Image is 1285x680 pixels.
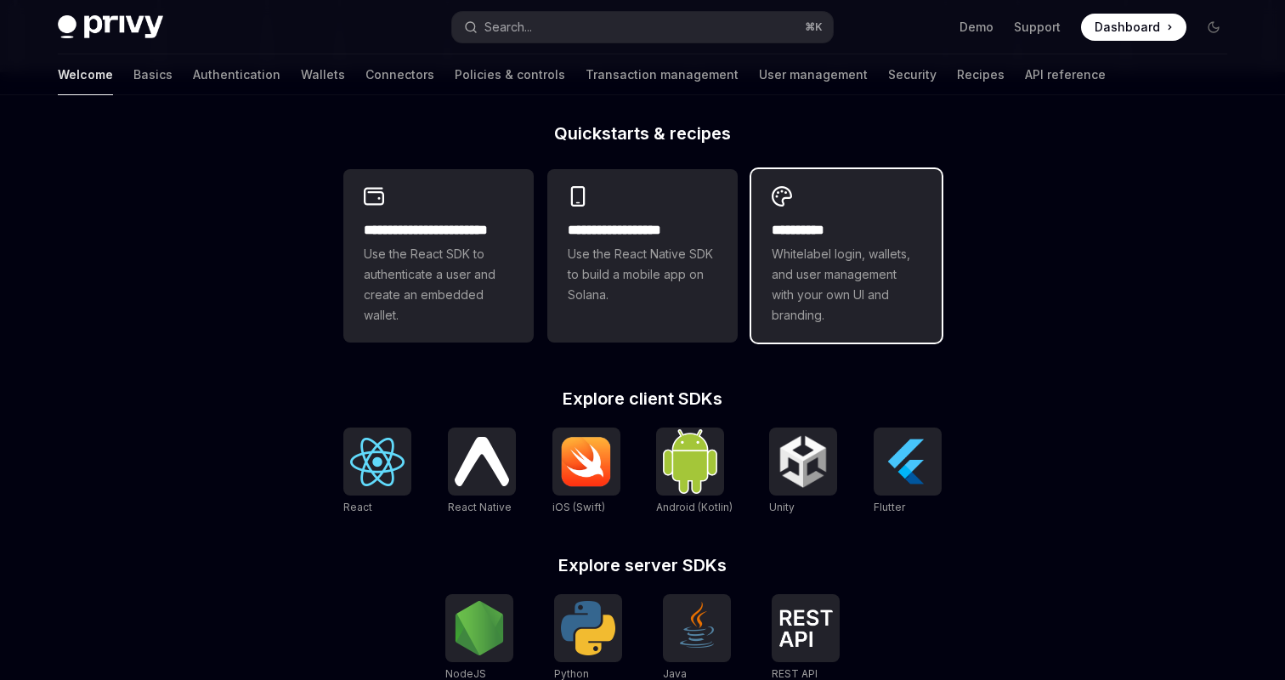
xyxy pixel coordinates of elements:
a: Recipes [957,54,1005,95]
a: FlutterFlutter [874,428,942,516]
a: ReactReact [343,428,411,516]
img: NodeJS [452,601,507,655]
img: Android (Kotlin) [663,429,717,493]
img: Python [561,601,615,655]
h2: Explore client SDKs [343,390,942,407]
button: Toggle dark mode [1200,14,1227,41]
a: Transaction management [586,54,739,95]
a: React NativeReact Native [448,428,516,516]
div: Search... [484,17,532,37]
span: ⌘ K [805,20,823,34]
img: Java [670,601,724,655]
img: dark logo [58,15,163,39]
span: React [343,501,372,513]
img: REST API [778,609,833,647]
a: Wallets [301,54,345,95]
h2: Explore server SDKs [343,557,942,574]
span: Use the React SDK to authenticate a user and create an embedded wallet. [364,244,513,326]
span: Whitelabel login, wallets, and user management with your own UI and branding. [772,244,921,326]
a: Connectors [365,54,434,95]
a: Support [1014,19,1061,36]
img: React Native [455,437,509,485]
a: Basics [133,54,173,95]
span: iOS (Swift) [552,501,605,513]
a: User management [759,54,868,95]
a: Android (Kotlin)Android (Kotlin) [656,428,733,516]
img: React [350,438,405,486]
span: NodeJS [445,667,486,680]
a: **** *****Whitelabel login, wallets, and user management with your own UI and branding. [751,169,942,343]
h2: Quickstarts & recipes [343,125,942,142]
a: Demo [960,19,993,36]
a: **** **** **** ***Use the React Native SDK to build a mobile app on Solana. [547,169,738,343]
a: Authentication [193,54,280,95]
span: Android (Kotlin) [656,501,733,513]
span: Flutter [874,501,905,513]
button: Search...⌘K [452,12,833,42]
span: Python [554,667,589,680]
a: UnityUnity [769,428,837,516]
span: Dashboard [1095,19,1160,36]
a: Security [888,54,937,95]
span: Use the React Native SDK to build a mobile app on Solana. [568,244,717,305]
a: Dashboard [1081,14,1186,41]
span: Unity [769,501,795,513]
a: iOS (Swift)iOS (Swift) [552,428,620,516]
a: Welcome [58,54,113,95]
img: Flutter [880,434,935,489]
img: iOS (Swift) [559,436,614,487]
span: Java [663,667,687,680]
a: Policies & controls [455,54,565,95]
span: React Native [448,501,512,513]
img: Unity [776,434,830,489]
a: API reference [1025,54,1106,95]
span: REST API [772,667,818,680]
